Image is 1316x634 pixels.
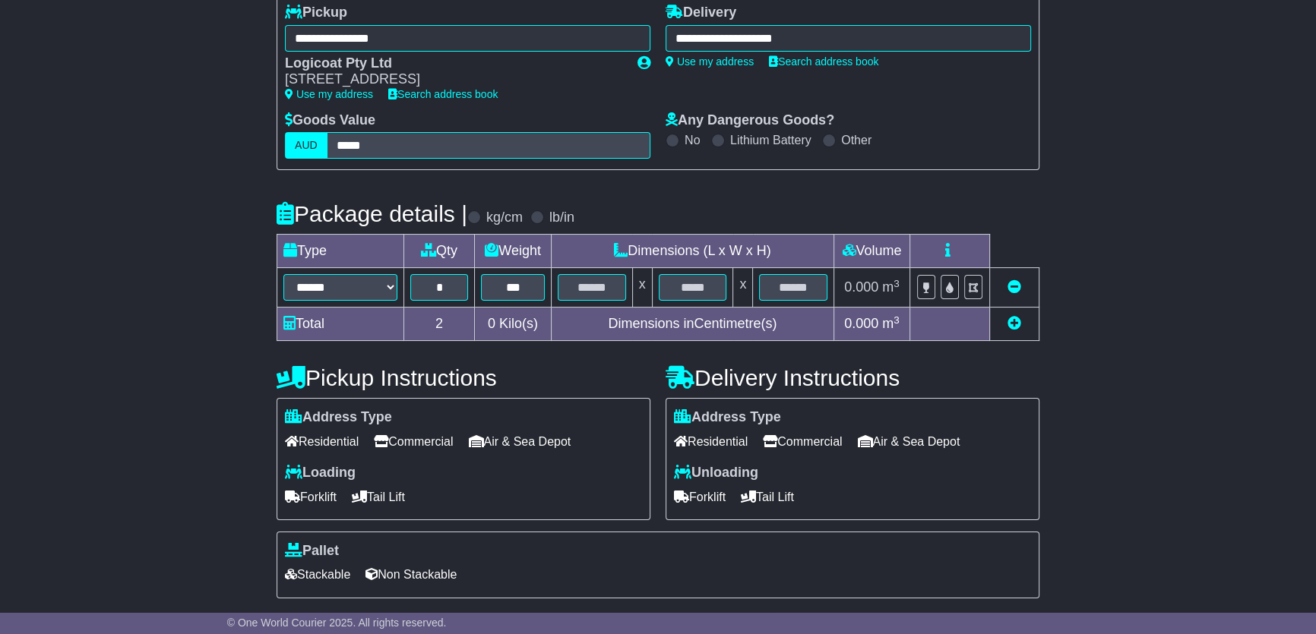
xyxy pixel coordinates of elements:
[285,132,327,159] label: AUD
[365,563,457,586] span: Non Stackable
[388,88,498,100] a: Search address book
[277,365,650,390] h4: Pickup Instructions
[285,71,622,88] div: [STREET_ADDRESS]
[1008,279,1021,295] a: Remove this item
[374,430,453,453] span: Commercial
[285,543,339,560] label: Pallet
[475,308,552,341] td: Kilo(s)
[882,279,900,295] span: m
[763,430,842,453] span: Commercial
[285,409,392,426] label: Address Type
[277,308,404,341] td: Total
[486,210,523,226] label: kg/cm
[882,316,900,331] span: m
[488,316,495,331] span: 0
[894,278,900,289] sup: 3
[285,88,373,100] a: Use my address
[666,55,754,68] a: Use my address
[1008,316,1021,331] a: Add new item
[285,112,375,129] label: Goods Value
[352,485,405,509] span: Tail Lift
[475,235,552,268] td: Weight
[674,409,781,426] label: Address Type
[674,430,748,453] span: Residential
[285,55,622,72] div: Logicoat Pty Ltd
[227,617,447,629] span: © One World Courier 2025. All rights reserved.
[844,316,878,331] span: 0.000
[894,314,900,326] sup: 3
[674,485,726,509] span: Forklift
[469,430,571,453] span: Air & Sea Depot
[285,5,347,21] label: Pickup
[741,485,794,509] span: Tail Lift
[674,465,758,481] label: Unloading
[769,55,878,68] a: Search address book
[834,235,909,268] td: Volume
[285,563,350,586] span: Stackable
[844,279,878,295] span: 0.000
[277,201,467,226] h4: Package details |
[549,210,574,226] label: lb/in
[285,430,359,453] span: Residential
[632,268,652,308] td: x
[404,235,475,268] td: Qty
[685,133,700,147] label: No
[277,235,404,268] td: Type
[285,485,337,509] span: Forklift
[733,268,753,308] td: x
[666,112,834,129] label: Any Dangerous Goods?
[285,465,356,481] label: Loading
[551,308,834,341] td: Dimensions in Centimetre(s)
[858,430,960,453] span: Air & Sea Depot
[730,133,811,147] label: Lithium Battery
[666,365,1039,390] h4: Delivery Instructions
[551,235,834,268] td: Dimensions (L x W x H)
[404,308,475,341] td: 2
[841,133,872,147] label: Other
[666,5,736,21] label: Delivery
